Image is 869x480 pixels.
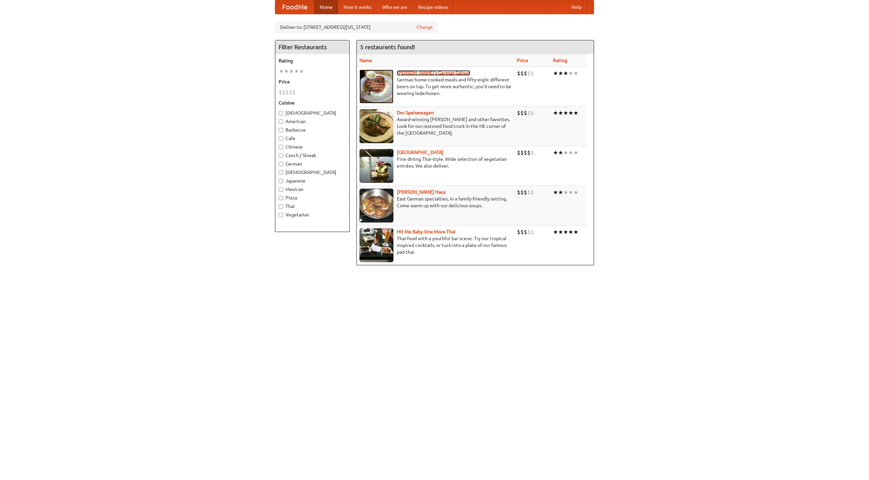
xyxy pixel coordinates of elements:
li: ★ [558,70,563,77]
img: satay.jpg [359,149,393,183]
li: ★ [573,228,578,236]
li: ★ [558,189,563,196]
li: ★ [558,228,563,236]
li: $ [517,189,520,196]
input: Chinese [279,145,283,149]
li: $ [527,149,531,156]
li: $ [531,109,534,117]
label: Thai [279,203,346,210]
li: $ [517,70,520,77]
p: Thai food with a youthful bar scene. Try our tropical inspired cocktails, or tuck into a plate of... [359,235,512,255]
li: ★ [294,68,299,75]
li: ★ [558,109,563,117]
a: How it works [338,0,377,14]
li: $ [520,70,524,77]
li: ★ [553,109,558,117]
input: Vegetarian [279,213,283,217]
li: $ [520,149,524,156]
p: Award-winning [PERSON_NAME] and other favorites. Look for our restored food truck in the NE corne... [359,116,512,136]
li: $ [531,70,534,77]
label: Barbecue [279,127,346,133]
a: Who we are [377,0,413,14]
a: Recipe videos [413,0,454,14]
a: [PERSON_NAME] Haus [397,189,446,195]
li: $ [520,189,524,196]
input: Czech / Slovak [279,153,283,158]
li: ★ [568,70,573,77]
li: ★ [289,68,294,75]
li: ★ [568,149,573,156]
input: [DEMOGRAPHIC_DATA] [279,170,283,175]
li: $ [527,70,531,77]
label: American [279,118,346,125]
li: $ [527,189,531,196]
input: Japanese [279,179,283,183]
input: Barbecue [279,128,283,132]
li: $ [520,228,524,236]
li: ★ [573,149,578,156]
li: ★ [553,189,558,196]
li: $ [531,228,534,236]
a: Home [314,0,338,14]
li: $ [531,189,534,196]
li: $ [527,228,531,236]
li: $ [517,228,520,236]
a: Der Speisewagen [397,110,434,115]
input: Mexican [279,187,283,192]
img: kohlhaus.jpg [359,189,393,223]
a: Name [359,58,372,63]
li: ★ [553,149,558,156]
label: Japanese [279,177,346,184]
h4: Filter Restaurants [275,40,349,54]
li: $ [524,149,527,156]
label: Pizza [279,194,346,201]
label: Czech / Slovak [279,152,346,159]
h5: Rating [279,57,346,64]
input: [DEMOGRAPHIC_DATA] [279,111,283,115]
label: Cafe [279,135,346,142]
label: German [279,160,346,167]
a: [GEOGRAPHIC_DATA] [397,150,443,155]
li: $ [285,89,289,96]
h5: Price [279,78,346,85]
li: ★ [299,68,304,75]
li: ★ [553,70,558,77]
li: $ [517,149,520,156]
input: American [279,119,283,124]
a: Hit Me Baby One More Thai [397,229,456,234]
a: Rating [553,58,567,63]
label: Chinese [279,143,346,150]
input: German [279,162,283,166]
li: $ [524,70,527,77]
li: $ [531,149,534,156]
h5: Cuisine [279,99,346,106]
input: Pizza [279,196,283,200]
li: $ [279,89,282,96]
label: [DEMOGRAPHIC_DATA] [279,110,346,116]
li: ★ [568,228,573,236]
li: ★ [284,68,289,75]
li: $ [524,189,527,196]
a: Help [566,0,587,14]
li: ★ [563,228,568,236]
li: $ [517,109,520,117]
li: ★ [563,70,568,77]
input: Thai [279,204,283,209]
img: speisewagen.jpg [359,109,393,143]
ng-pluralize: 5 restaurants found! [360,44,415,50]
a: FoodMe [275,0,314,14]
a: Change [417,24,433,31]
p: German home-cooked meals and fifty-eight different beers on tap. To get more authentic, you'd nee... [359,76,512,97]
li: $ [289,89,292,96]
li: ★ [563,149,568,156]
li: ★ [573,189,578,196]
a: [PERSON_NAME]'s German Saloon [397,70,470,76]
li: ★ [558,149,563,156]
img: esthers.jpg [359,70,393,103]
li: $ [292,89,296,96]
li: $ [524,109,527,117]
